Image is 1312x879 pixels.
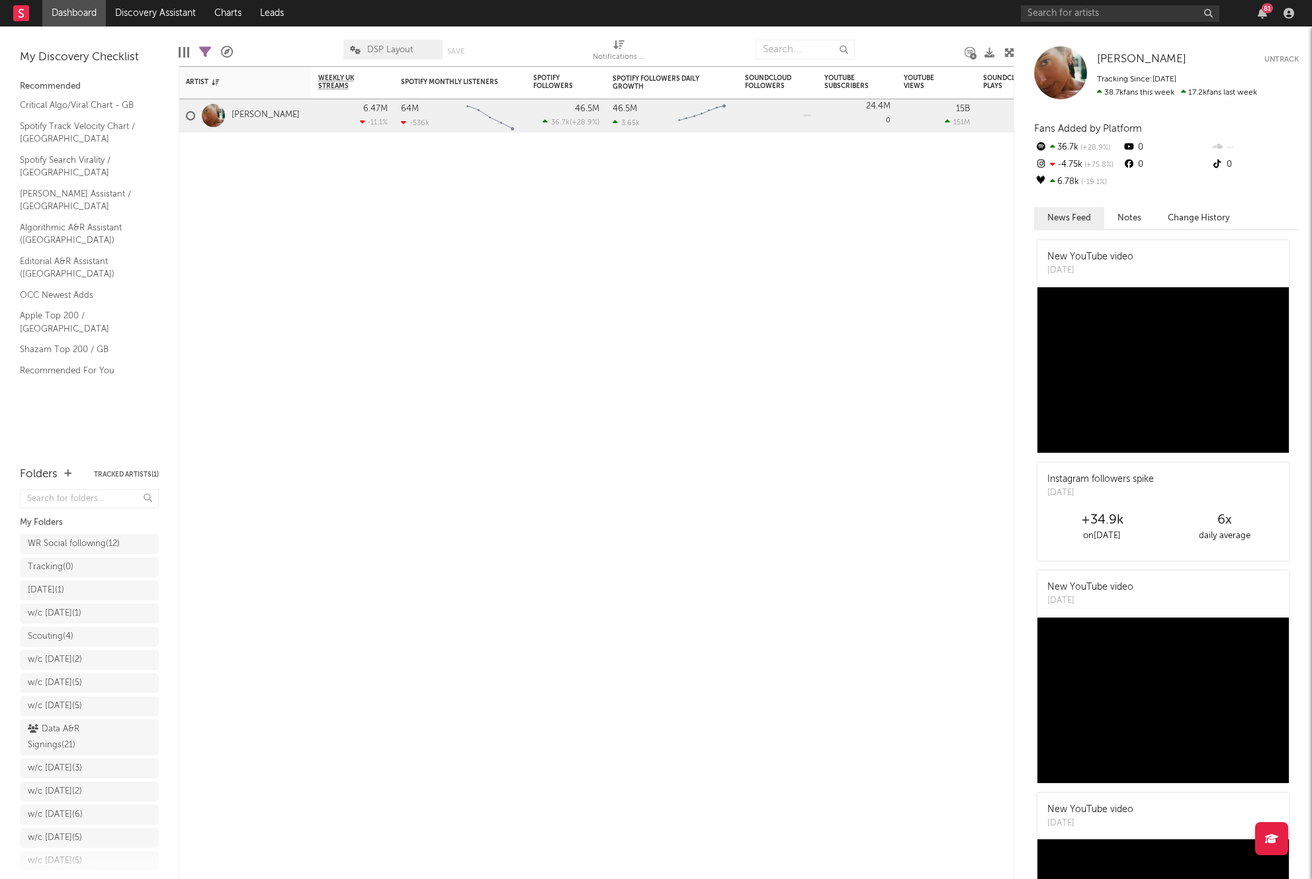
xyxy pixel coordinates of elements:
span: Weekly UK Streams [318,74,368,90]
button: Tracked Artists(1) [94,471,159,478]
div: w/c [DATE] ( 5 ) [28,830,82,846]
a: Recommended For You [20,363,146,378]
div: My Discovery Checklist [20,50,159,66]
span: Fans Added by Platform [1034,124,1142,134]
a: w/c [DATE](2) [20,782,159,802]
div: 64M [401,105,419,113]
div: +34.9k [1041,512,1163,528]
div: 0 [1122,139,1210,156]
div: SoundCloud Plays [983,74,1029,90]
div: 6 x [1163,512,1286,528]
div: [DATE] [1047,486,1154,500]
div: w/c [DATE] ( 2 ) [28,652,82,668]
div: 0 [824,99,891,132]
div: 6.47M [363,105,388,113]
a: w/c [DATE](5) [20,673,159,693]
span: +28.9 % [572,119,597,126]
a: Tracking(0) [20,557,159,577]
a: Shazam Top 200 / GB [20,342,146,357]
div: -4.75k [1034,156,1122,173]
div: w/c [DATE] ( 6 ) [28,807,83,823]
div: 15B [956,105,970,113]
div: Notifications (Artist) [593,33,646,71]
div: 81 [1262,3,1273,13]
div: Recommended [20,79,159,95]
span: +28.9 % [1078,144,1110,152]
div: [DATE] [1047,264,1133,277]
a: w/c [DATE](3) [20,759,159,778]
a: w/c [DATE](5) [20,696,159,716]
button: Change History [1155,207,1243,229]
a: [PERSON_NAME] [1097,53,1186,66]
a: Critical Algo/Viral Chart - GB [20,98,146,113]
span: 151M [953,119,970,126]
div: 0 [1122,156,1210,173]
div: YouTube Subscribers [824,74,871,90]
div: w/c [DATE] ( 3 ) [28,761,82,776]
div: on [DATE] [1041,528,1163,544]
a: w/c [DATE](5) [20,851,159,871]
div: -536k [401,118,429,127]
div: Artist [186,78,285,86]
div: 36.7k [1034,139,1122,156]
div: ( ) [543,118,599,126]
a: Algorithmic A&R Assistant ([GEOGRAPHIC_DATA]) [20,220,146,248]
a: [PERSON_NAME] Assistant / [GEOGRAPHIC_DATA] [20,187,146,214]
div: Tracking ( 0 ) [28,559,73,575]
div: [DATE] [1047,817,1133,830]
div: WR Social following ( 12 ) [28,536,120,552]
div: 6.78k [1034,173,1122,191]
a: [PERSON_NAME] [232,110,300,121]
span: [PERSON_NAME] [1097,54,1186,65]
button: Save [447,48,464,55]
span: 17.2k fans last week [1097,89,1257,97]
a: Spotify Search Virality / [GEOGRAPHIC_DATA] [20,153,146,180]
a: w/c [DATE](6) [20,805,159,825]
div: Spotify Followers [533,74,580,90]
a: Spotify Track Velocity Chart / [GEOGRAPHIC_DATA] [20,119,146,146]
div: w/c [DATE] ( 5 ) [28,853,82,869]
div: -- [1211,139,1299,156]
a: w/c [DATE](5) [20,828,159,848]
a: OCC Newest Adds [20,288,146,302]
svg: Chart title [460,99,520,132]
input: Search for folders... [20,489,159,508]
div: w/c [DATE] ( 5 ) [28,698,82,714]
svg: Chart title [672,99,732,132]
div: w/c [DATE] ( 1 ) [28,606,81,622]
div: My Folders [20,515,159,531]
a: w/c [DATE](2) [20,650,159,670]
div: Folders [20,467,58,483]
span: DSP Layout [367,46,413,54]
div: 46.5M [575,105,599,113]
div: Scouting ( 4 ) [28,629,73,645]
div: Filters(1 of 1) [199,33,211,71]
div: 24.4M [866,102,891,111]
a: w/c [DATE](1) [20,604,159,624]
div: 3.65k [613,118,640,127]
div: Data A&R Signings ( 21 ) [28,721,121,753]
div: YouTube Views [904,74,950,90]
div: w/c [DATE] ( 2 ) [28,784,82,800]
span: 36.7k [551,119,570,126]
div: A&R Pipeline [221,33,233,71]
button: 81 [1258,8,1267,19]
a: Scouting(4) [20,627,159,647]
span: 38.7k fans this week [1097,89,1174,97]
div: Spotify Followers Daily Growth [613,75,712,91]
div: New YouTube video [1047,803,1133,817]
div: [DATE] ( 1 ) [28,582,64,598]
a: WR Social following(12) [20,534,159,554]
div: -11.1 % [360,118,388,126]
div: New YouTube video [1047,580,1133,594]
div: [DATE] [1047,594,1133,608]
div: daily average [1163,528,1286,544]
div: New YouTube video [1047,250,1133,264]
button: News Feed [1034,207,1104,229]
div: 0 [1211,156,1299,173]
input: Search for artists [1021,5,1219,22]
a: [DATE](1) [20,580,159,600]
button: Notes [1104,207,1155,229]
span: +75.8 % [1082,162,1114,169]
div: Spotify Monthly Listeners [401,78,500,86]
